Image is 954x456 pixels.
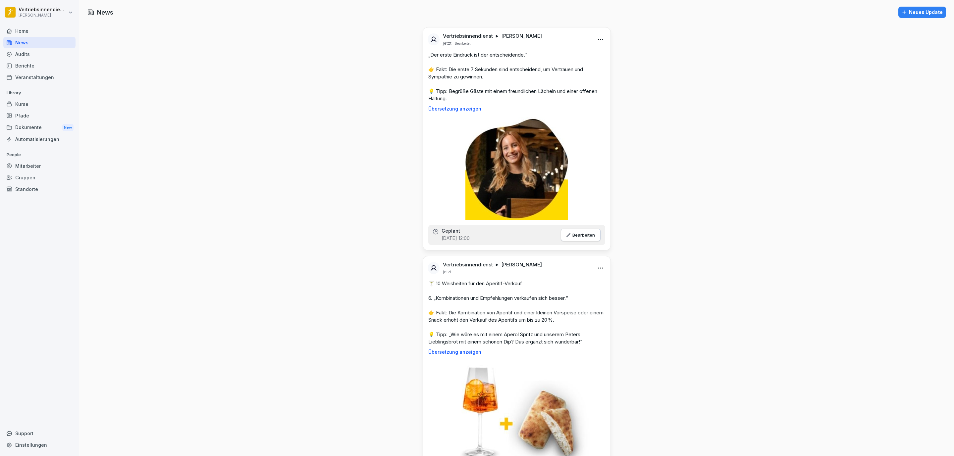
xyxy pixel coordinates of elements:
[501,33,542,39] p: [PERSON_NAME]
[443,33,493,39] p: Vertriebsinnendienst
[3,133,76,145] a: Automatisierungen
[572,232,595,238] p: Bearbeiten
[442,235,470,242] p: [DATE] 12:00
[455,41,470,46] p: Bearbeitet
[62,124,74,131] div: New
[3,98,76,110] a: Kurse
[898,7,946,18] button: Neues Update
[501,261,542,268] p: [PERSON_NAME]
[3,428,76,439] div: Support
[465,117,568,220] img: g2sav21xnkilg2851ekgkkp5.png
[3,37,76,48] a: News
[3,71,76,83] a: Veranstaltungen
[428,280,605,345] p: 🍸 10 Weisheiten für den Aperitif-Verkauf 6. „Kombinationen und Empfehlungen verkaufen sich besser...
[3,88,76,98] p: Library
[3,121,76,134] div: Dokumente
[428,106,605,112] p: Übersetzung anzeigen
[3,183,76,195] a: Standorte
[19,7,67,13] p: Vertriebsinnendienst
[442,228,460,234] p: Geplant
[3,25,76,37] a: Home
[3,60,76,71] a: Berichte
[3,150,76,160] p: People
[902,9,943,16] div: Neues Update
[443,41,451,46] p: jetzt
[19,13,67,18] p: [PERSON_NAME]
[3,439,76,451] a: Einstellungen
[561,229,601,241] button: Bearbeiten
[3,48,76,60] a: Audits
[3,110,76,121] a: Pfade
[3,121,76,134] a: DokumenteNew
[3,172,76,183] a: Gruppen
[3,160,76,172] a: Mitarbeiter
[443,269,451,275] p: jetzt
[428,51,605,102] p: „Der erste Eindruck ist der entscheidende.“ 👉 Fakt: Die erste 7 Sekunden sind entscheidend, um Ve...
[428,349,605,355] p: Übersetzung anzeigen
[97,8,113,17] h1: News
[443,261,493,268] p: Vertriebsinnendienst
